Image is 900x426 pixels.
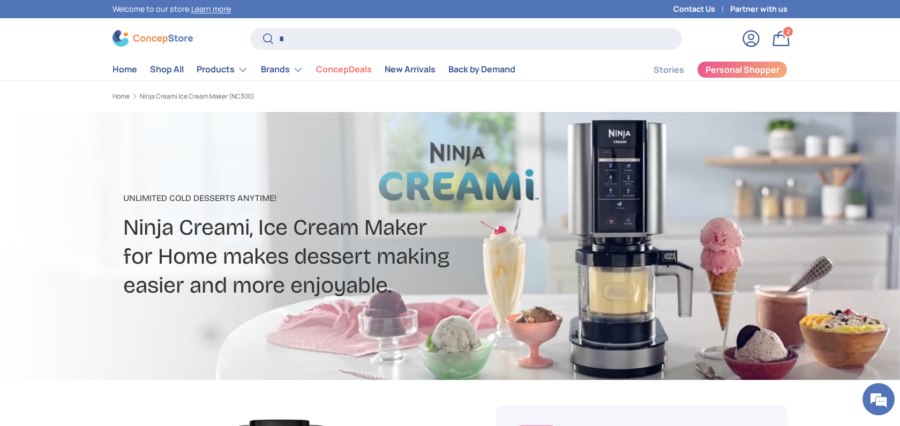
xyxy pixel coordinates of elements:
summary: Brands [254,59,310,80]
a: Home [112,93,130,100]
summary: Products [190,59,254,80]
a: Stories [654,59,684,80]
a: Back by Demand [448,59,515,80]
p: Welcome to our store. [112,3,231,15]
h2: Ninja Creami, Ice Cream Maker for Home makes dessert making easier and more enjoyable. [123,213,535,300]
p: Unlimited Cold Desserts Anytime!​ [123,192,535,205]
a: ConcepDeals [316,59,372,80]
a: Home [112,59,137,80]
a: Learn more [191,4,231,14]
a: Contact Us [673,3,730,15]
a: Brands [261,59,303,80]
span: 2 [786,27,790,35]
img: ConcepStore [112,30,193,47]
a: Ninja Creami Ice Cream Maker (NC300) [140,93,254,100]
nav: Breadcrumbs [112,92,470,101]
a: Products [197,59,248,80]
a: Personal Shopper [697,61,787,78]
a: Shop All [150,59,184,80]
span: Personal Shopper [706,65,779,74]
nav: Secondary [628,59,787,80]
a: New Arrivals [385,59,436,80]
nav: Primary [112,59,515,80]
a: Partner with us [730,3,787,15]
